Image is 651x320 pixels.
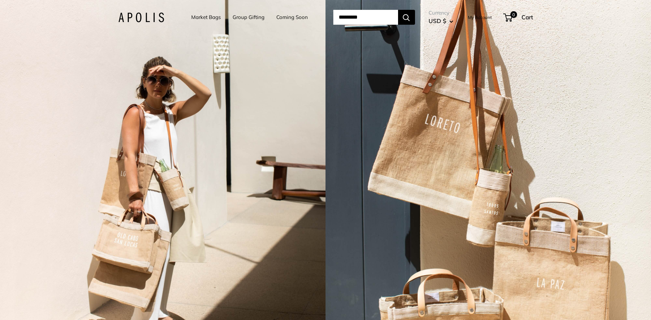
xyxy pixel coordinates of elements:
[504,12,533,23] a: 0 Cart
[191,13,221,22] a: Market Bags
[233,13,264,22] a: Group Gifting
[521,14,533,21] span: Cart
[118,13,164,22] img: Apolis
[468,13,492,21] a: My Account
[429,8,453,18] span: Currency
[429,16,453,26] button: USD $
[429,17,446,24] span: USD $
[333,10,398,25] input: Search...
[398,10,415,25] button: Search
[510,11,517,18] span: 0
[276,13,308,22] a: Coming Soon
